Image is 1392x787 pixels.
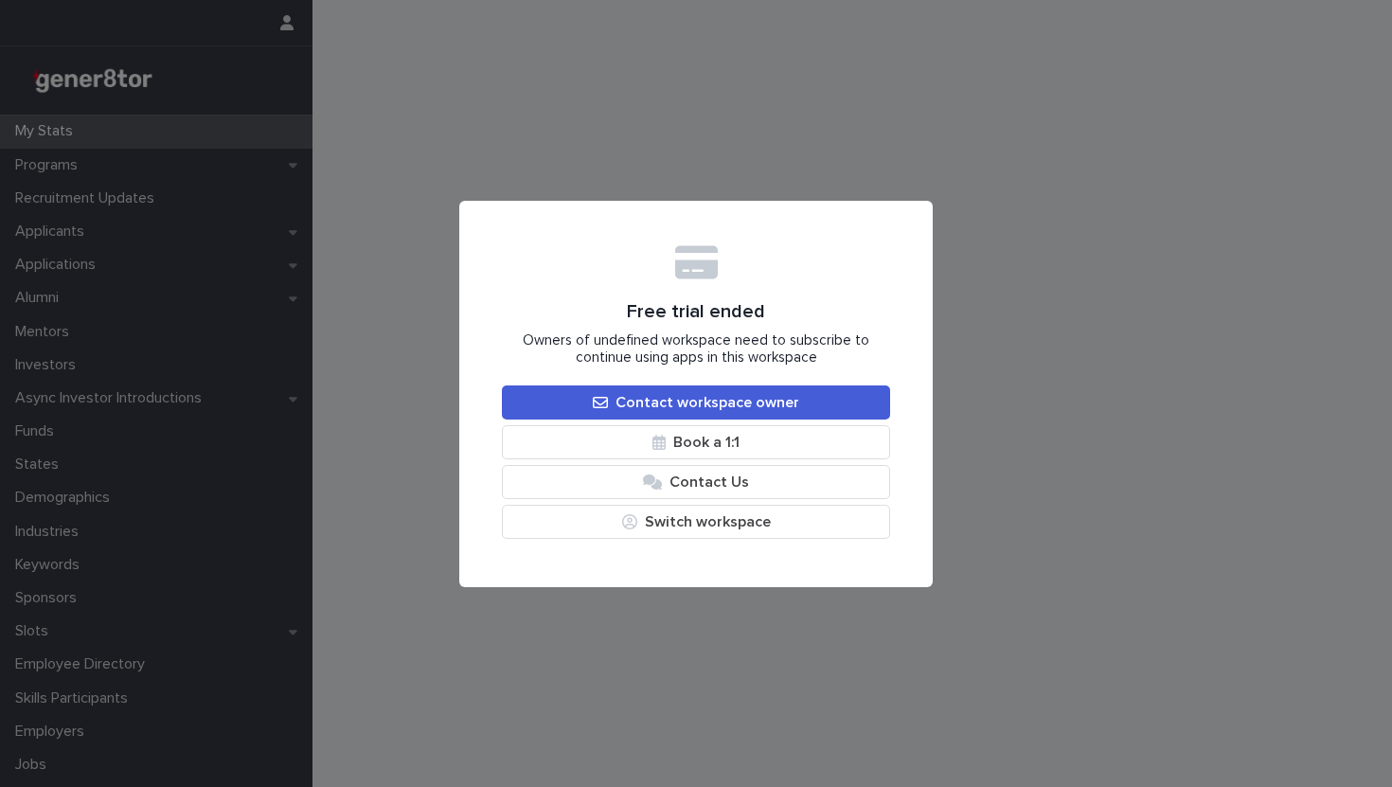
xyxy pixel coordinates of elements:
[616,395,799,410] span: Contact workspace owner
[669,474,749,490] span: Contact Us
[502,425,890,459] a: Book a 1:1
[502,505,890,539] button: Switch workspace
[627,300,765,323] span: Free trial ended
[502,332,890,367] span: Owners of undefined workspace need to subscribe to continue using apps in this workspace
[502,465,890,499] button: Contact Us
[673,435,740,450] span: Book a 1:1
[502,385,890,420] a: Contact workspace owner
